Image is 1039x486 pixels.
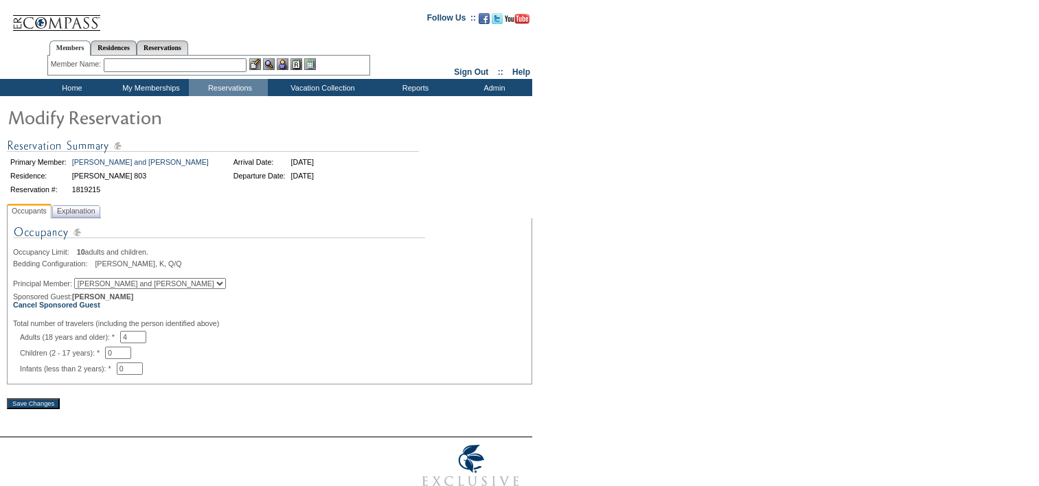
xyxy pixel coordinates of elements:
[492,17,503,25] a: Follow us on Twitter
[110,79,189,96] td: My Memberships
[13,248,526,256] div: adults and children.
[13,319,526,327] div: Total number of travelers (including the person identified above)
[9,204,49,218] span: Occupants
[479,13,490,24] img: Become our fan on Facebook
[54,204,98,218] span: Explanation
[13,279,72,288] span: Principal Member:
[20,349,105,357] span: Children (2 - 17 years): *
[20,333,120,341] span: Adults (18 years and older): *
[289,156,317,168] td: [DATE]
[7,103,282,130] img: Modify Reservation
[70,170,211,182] td: [PERSON_NAME] 803
[277,58,288,70] img: Impersonate
[374,79,453,96] td: Reports
[13,292,526,309] div: Sponsored Guest:
[20,364,117,373] span: Infants (less than 2 years): *
[70,183,211,196] td: 1819215
[49,40,91,56] a: Members
[12,3,101,32] img: Compass Home
[51,58,104,70] div: Member Name:
[427,12,476,28] td: Follow Us ::
[95,259,181,268] span: [PERSON_NAME], K, Q/Q
[289,170,317,182] td: [DATE]
[453,79,532,96] td: Admin
[505,14,529,24] img: Subscribe to our YouTube Channel
[498,67,503,77] span: ::
[77,248,85,256] span: 10
[7,137,419,154] img: Reservation Summary
[290,58,302,70] img: Reservations
[189,79,268,96] td: Reservations
[8,183,69,196] td: Reservation #:
[13,301,100,309] a: Cancel Sponsored Guest
[268,79,374,96] td: Vacation Collection
[91,40,137,55] a: Residences
[13,224,425,248] img: Occupancy
[505,17,529,25] a: Subscribe to our YouTube Channel
[231,156,288,168] td: Arrival Date:
[249,58,261,70] img: b_edit.gif
[512,67,530,77] a: Help
[72,158,209,166] a: [PERSON_NAME] and [PERSON_NAME]
[454,67,488,77] a: Sign Out
[263,58,275,70] img: View
[137,40,188,55] a: Reservations
[72,292,133,301] span: [PERSON_NAME]
[479,17,490,25] a: Become our fan on Facebook
[492,13,503,24] img: Follow us on Twitter
[13,259,93,268] span: Bedding Configuration:
[231,170,288,182] td: Departure Date:
[13,248,75,256] span: Occupancy Limit:
[304,58,316,70] img: b_calculator.gif
[8,156,69,168] td: Primary Member:
[7,398,60,409] input: Save Changes
[31,79,110,96] td: Home
[8,170,69,182] td: Residence:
